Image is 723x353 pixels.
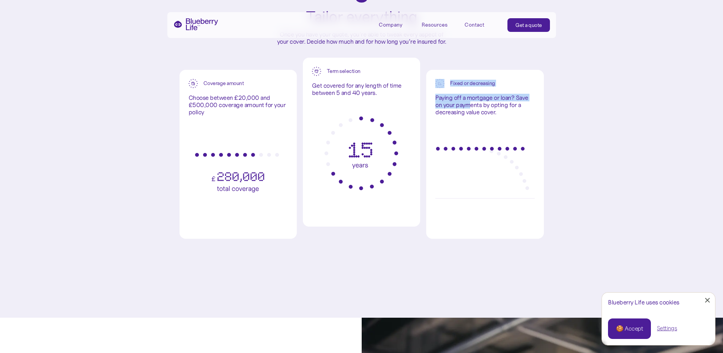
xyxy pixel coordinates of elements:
[515,21,542,29] div: Get a quote
[657,325,677,333] a: Settings
[422,18,456,31] div: Resources
[450,80,495,87] div: Fixed or decreasing
[435,94,534,116] p: Paying off a mortgage or loan? Save on your payments by opting for a decreasing value cover.
[700,293,715,308] a: Close Cookie Popup
[327,68,361,74] div: Term selection
[507,18,550,32] a: Get a quote
[274,31,449,45] p: Once you have your quote, you’re able to tweak every aspect of your cover. Decide how much and fo...
[173,18,218,30] a: home
[616,325,643,333] div: 🍪 Accept
[608,299,709,306] div: Blueberry Life uses cookies
[203,80,244,87] div: Coverage amount
[312,82,411,96] p: Get covered for any length of time between 5 and 40 years.
[608,318,651,339] a: 🍪 Accept
[465,22,484,28] div: Contact
[379,18,413,31] div: Company
[422,22,447,28] div: Resources
[189,94,288,116] p: Choose between £20,000 and £500,000 coverage amount for your policy
[306,9,417,25] h2: Tailor everything
[379,22,402,28] div: Company
[465,18,499,31] a: Contact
